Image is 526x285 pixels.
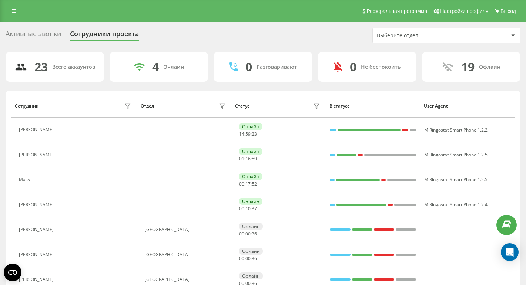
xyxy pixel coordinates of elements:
div: 19 [461,60,475,74]
div: : : [239,156,257,162]
button: Open CMP widget [4,264,21,281]
span: 14 [239,131,244,137]
span: 00 [239,206,244,212]
div: Онлайн [163,64,184,70]
div: 0 [350,60,356,74]
div: Open Intercom Messenger [501,243,519,261]
div: В статусе [329,104,417,109]
span: 00 [245,255,251,262]
span: Настройки профиля [440,8,488,14]
div: Выберите отдел [377,33,465,39]
span: 36 [252,231,257,237]
div: Maks [19,177,32,182]
div: [PERSON_NAME] [19,127,56,132]
div: 23 [34,60,48,74]
span: 00 [239,231,244,237]
span: 59 [245,131,251,137]
div: [PERSON_NAME] [19,152,56,157]
div: Онлайн [239,198,262,205]
div: : : [239,181,257,187]
div: Всего аккаунтов [52,64,95,70]
div: : : [239,231,257,237]
div: [GEOGRAPHIC_DATA] [145,277,228,282]
span: M Ringostat Smart Phone 1.2.5 [424,152,488,158]
div: Разговаривают [257,64,297,70]
span: Реферальная программа [366,8,427,14]
div: [PERSON_NAME] [19,277,56,282]
div: Офлайн [239,272,263,279]
div: : : [239,256,257,261]
div: [GEOGRAPHIC_DATA] [145,227,228,232]
div: Онлайн [239,173,262,180]
span: 00 [239,181,244,187]
div: [GEOGRAPHIC_DATA] [145,252,228,257]
span: 01 [239,156,244,162]
div: 4 [152,60,159,74]
div: Отдел [141,104,154,109]
div: 0 [245,60,252,74]
span: M Ringostat Smart Phone 1.2.2 [424,127,488,133]
span: 52 [252,181,257,187]
div: Статус [235,104,249,109]
div: [PERSON_NAME] [19,252,56,257]
div: Онлайн [239,123,262,130]
div: Сотрудники проекта [70,30,139,41]
span: Выход [500,8,516,14]
div: Онлайн [239,148,262,155]
span: M Ringostat Smart Phone 1.2.4 [424,201,488,208]
div: [PERSON_NAME] [19,202,56,207]
div: Не беспокоить [361,64,401,70]
div: Офлайн [239,248,263,255]
span: 59 [252,156,257,162]
span: 36 [252,255,257,262]
div: : : [239,132,257,137]
span: 16 [245,156,251,162]
span: 00 [245,231,251,237]
span: 10 [245,206,251,212]
div: [PERSON_NAME] [19,227,56,232]
span: 17 [245,181,251,187]
span: M Ringostat Smart Phone 1.2.5 [424,176,488,183]
div: Сотрудник [15,104,38,109]
div: : : [239,206,257,211]
div: Активные звонки [6,30,61,41]
div: User Agent [424,104,511,109]
div: Офлайн [479,64,500,70]
span: 37 [252,206,257,212]
span: 00 [239,255,244,262]
div: Офлайн [239,223,263,230]
span: 23 [252,131,257,137]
